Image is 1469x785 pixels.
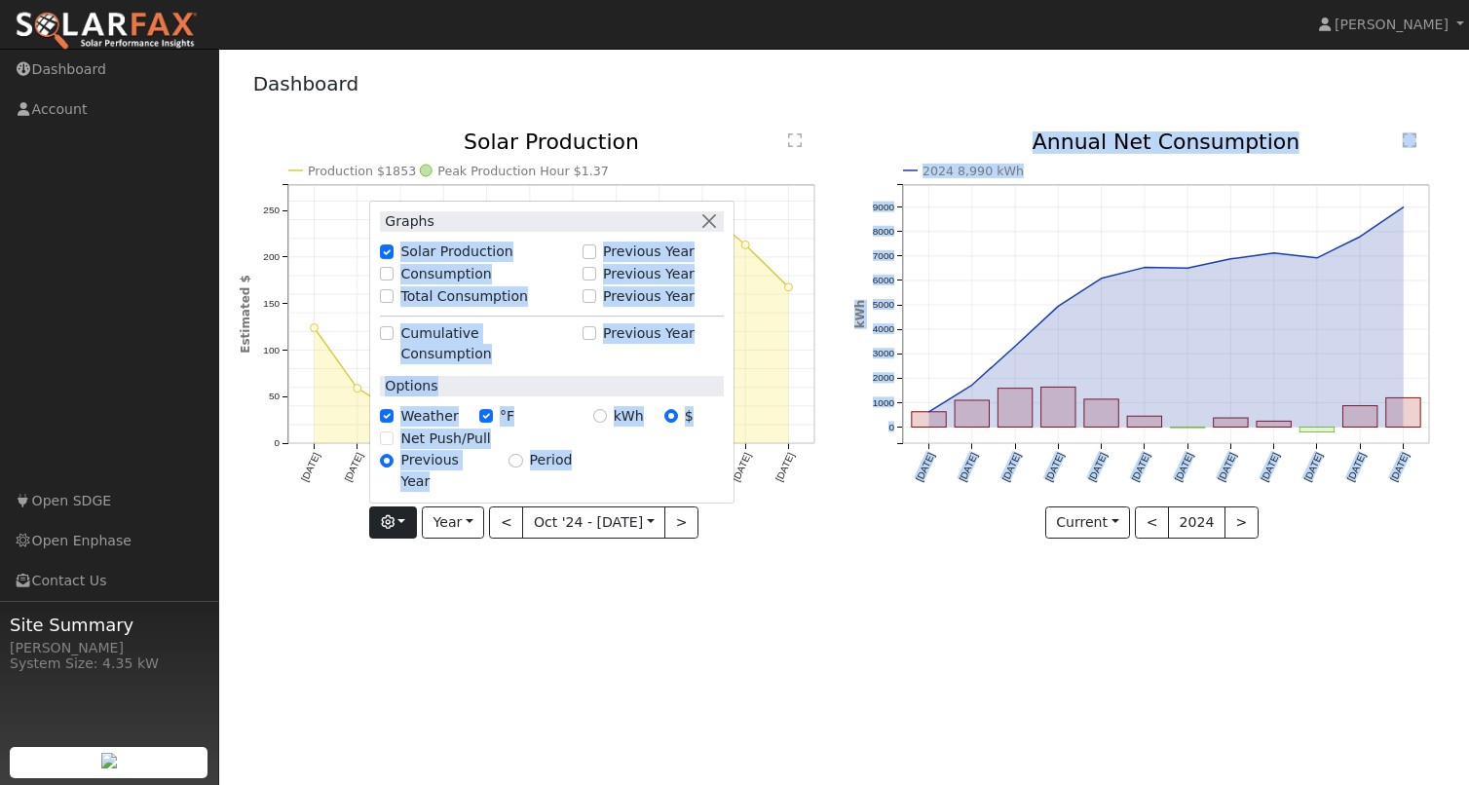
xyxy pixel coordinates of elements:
[263,345,280,355] text: 100
[1389,451,1412,483] text: [DATE]
[1055,303,1063,311] circle: onclick=""
[773,451,796,483] text: [DATE]
[400,264,491,284] label: Consumption
[380,376,437,396] label: Options
[1173,451,1195,483] text: [DATE]
[923,164,1024,178] text: 2024 8,990 kWh
[958,451,980,483] text: [DATE]
[310,324,318,332] circle: onclick=""
[508,454,522,467] input: Period
[422,506,484,540] button: Year
[583,326,596,340] input: Previous Year
[479,409,493,423] input: °F
[664,409,678,423] input: $
[1345,451,1368,483] text: [DATE]
[664,506,698,540] button: >
[380,245,394,259] input: Solar Production
[15,11,198,52] img: SolarFax
[1184,265,1191,273] circle: onclick=""
[955,400,989,428] rect: onclick=""
[784,283,792,291] circle: onclick=""
[1386,398,1420,428] rect: onclick=""
[400,323,572,364] label: Cumulative Consumption
[380,267,394,280] input: Consumption
[968,382,976,390] circle: onclick=""
[888,422,894,432] text: 0
[380,289,394,303] input: Total Consumption
[912,412,946,428] rect: onclick=""
[603,323,695,344] label: Previous Year
[400,406,458,427] label: Weather
[1127,417,1161,428] rect: onclick=""
[593,409,607,423] input: kWh
[1041,388,1075,428] rect: onclick=""
[253,72,359,95] a: Dashboard
[299,451,321,483] text: [DATE]
[437,164,609,178] text: Peak Production Hour $1.37
[464,130,639,154] text: Solar Production
[1033,130,1300,154] text: Annual Net Consumption
[400,450,488,491] label: Previous Year
[1168,506,1225,540] button: 2024
[400,429,490,449] label: Net Push/Pull
[10,654,208,674] div: System Size: 4.35 kW
[380,211,434,232] label: Graphs
[583,245,596,259] input: Previous Year
[1227,255,1235,263] circle: onclick=""
[353,385,360,392] circle: onclick=""
[788,132,802,148] text: 
[1000,451,1023,483] text: [DATE]
[603,242,695,262] label: Previous Year
[583,267,596,280] input: Previous Year
[101,753,117,768] img: retrieve
[342,451,364,483] text: [DATE]
[873,226,895,237] text: 8000
[873,250,895,261] text: 7000
[873,202,895,212] text: 9000
[530,450,573,470] label: Period
[1400,204,1408,211] circle: onclick=""
[263,205,280,215] text: 250
[1403,132,1416,148] text: 
[263,298,280,309] text: 150
[1171,428,1205,429] rect: onclick=""
[603,286,695,307] label: Previous Year
[1043,451,1066,483] text: [DATE]
[603,264,695,284] label: Previous Year
[1011,343,1019,351] circle: onclick=""
[380,326,394,340] input: Cumulative Consumption
[1214,418,1248,427] rect: onclick=""
[1343,406,1377,428] rect: onclick=""
[914,451,936,483] text: [DATE]
[400,242,512,262] label: Solar Production
[1084,399,1118,428] rect: onclick=""
[873,373,895,384] text: 2000
[614,406,644,427] label: kWh
[268,392,280,402] text: 50
[10,638,208,658] div: [PERSON_NAME]
[1302,451,1325,483] text: [DATE]
[731,451,753,483] text: [DATE]
[741,242,749,249] circle: onclick=""
[873,300,895,311] text: 5000
[1257,422,1291,428] rect: onclick=""
[1130,451,1152,483] text: [DATE]
[522,506,665,540] button: Oct '24 - [DATE]
[263,251,280,262] text: 200
[1224,506,1259,540] button: >
[1260,451,1282,483] text: [DATE]
[873,324,895,335] text: 4000
[489,506,523,540] button: <
[500,406,514,427] label: °F
[873,275,895,285] text: 6000
[1270,249,1278,257] circle: onclick=""
[380,409,394,423] input: Weather
[583,289,596,303] input: Previous Year
[1086,451,1109,483] text: [DATE]
[10,612,208,638] span: Site Summary
[1098,275,1106,282] circle: onclick=""
[1141,264,1149,272] circle: onclick=""
[1045,506,1131,540] button: Current
[685,406,694,427] label: $
[380,454,394,467] input: Previous Year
